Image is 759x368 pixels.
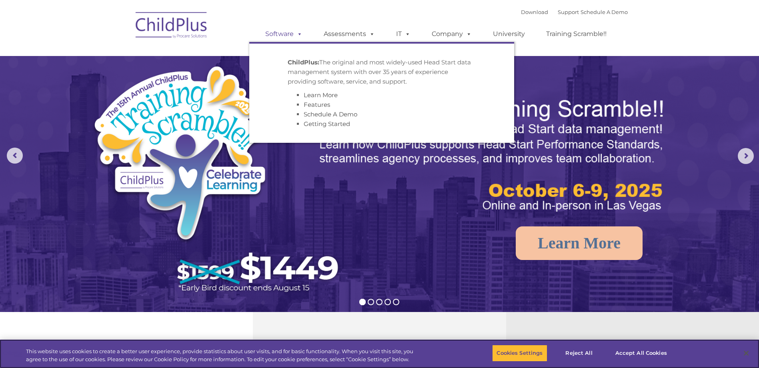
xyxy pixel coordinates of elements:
[581,9,628,15] a: Schedule A Demo
[257,26,310,42] a: Software
[424,26,480,42] a: Company
[304,120,350,128] a: Getting Started
[492,345,547,362] button: Cookies Settings
[554,345,604,362] button: Reject All
[26,348,417,363] div: This website uses cookies to create a better user experience, provide statistics about user visit...
[304,91,338,99] a: Learn More
[521,9,548,15] a: Download
[288,58,319,66] strong: ChildPlus:
[558,9,579,15] a: Support
[288,58,476,86] p: The original and most widely-used Head Start data management system with over 35 years of experie...
[737,344,755,362] button: Close
[111,86,145,92] span: Phone number
[521,9,628,15] font: |
[304,110,357,118] a: Schedule A Demo
[111,53,136,59] span: Last name
[388,26,419,42] a: IT
[316,26,383,42] a: Assessments
[304,101,330,108] a: Features
[485,26,533,42] a: University
[538,26,615,42] a: Training Scramble!!
[611,345,671,362] button: Accept All Cookies
[516,226,643,260] a: Learn More
[132,6,212,46] img: ChildPlus by Procare Solutions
